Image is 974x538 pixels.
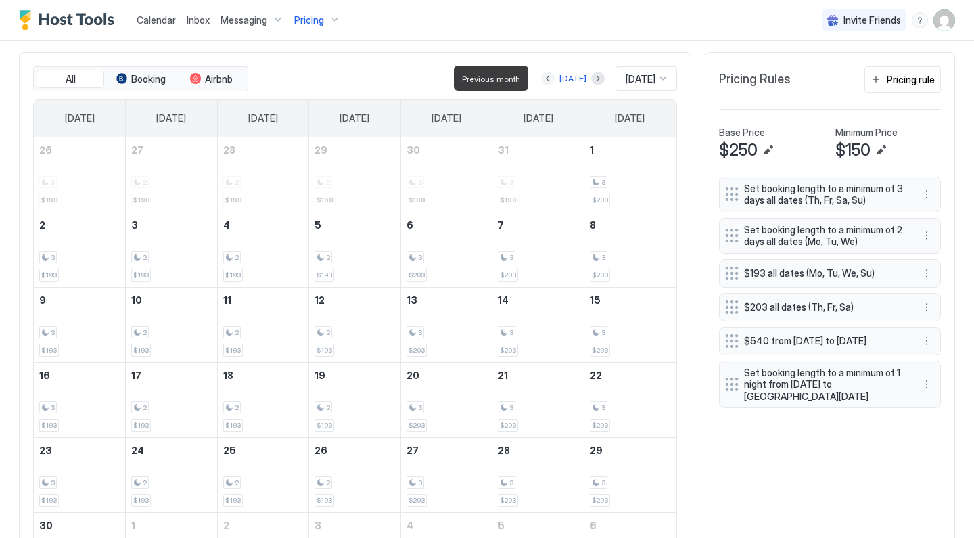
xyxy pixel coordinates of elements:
td: November 24, 2025 [126,437,218,512]
div: [DATE] [559,72,586,85]
a: November 24, 2025 [126,438,217,463]
span: $193 [225,421,241,430]
span: 3 [51,478,55,487]
a: November 2, 2025 [34,212,125,238]
td: November 8, 2025 [584,212,676,287]
span: $193 [133,496,149,505]
a: November 15, 2025 [584,288,676,313]
span: $203 [592,496,608,505]
div: Set booking length to a minimum of 3 days all dates (Th, Fr, Sa, Su) menu [719,177,941,212]
button: More options [919,265,935,282]
span: $203 [409,421,425,430]
td: October 31, 2025 [492,137,584,212]
span: 2 [235,403,239,412]
a: Thursday [418,100,475,137]
a: November 29, 2025 [584,438,676,463]
span: 3 [315,520,321,531]
span: 3 [601,253,605,262]
button: Edit [873,142,889,158]
span: 8 [590,219,596,231]
span: 3 [418,253,422,262]
div: menu [919,376,935,393]
span: 2 [143,253,147,262]
span: 29 [590,445,603,456]
div: menu [919,186,935,202]
span: Set booking length to a minimum of 3 days all dates (Th, Fr, Sa, Su) [744,183,905,206]
a: November 26, 2025 [309,438,400,463]
span: 2 [326,328,330,337]
td: November 2, 2025 [34,212,126,287]
span: [DATE] [248,112,278,125]
span: $203 [592,421,608,430]
button: Pricing rule [864,66,941,93]
span: [DATE] [615,112,645,125]
a: October 26, 2025 [34,137,125,162]
span: 1 [590,144,594,156]
span: $193 [41,346,57,355]
a: November 11, 2025 [218,288,309,313]
td: November 12, 2025 [309,287,401,362]
a: Sunday [51,100,108,137]
span: 3 [509,403,513,412]
td: November 28, 2025 [492,437,584,512]
span: $203 [500,421,516,430]
td: November 10, 2025 [126,287,218,362]
a: November 22, 2025 [584,363,676,388]
span: $193 [41,271,57,279]
a: Monday [143,100,200,137]
a: October 30, 2025 [401,137,492,162]
span: $203 all dates (Th, Fr, Sa) [744,301,905,313]
span: $193 [225,271,241,279]
div: menu [912,12,928,28]
span: [DATE] [340,112,369,125]
button: Airbnb [177,70,245,89]
div: Set booking length to a minimum of 1 night from [DATE] to [GEOGRAPHIC_DATA][DATE] menu [719,361,941,409]
a: November 3, 2025 [126,212,217,238]
td: November 22, 2025 [584,362,676,437]
span: 28 [498,445,510,456]
span: 2 [235,253,239,262]
span: 3 [601,403,605,412]
a: December 4, 2025 [401,513,492,538]
span: 25 [223,445,236,456]
span: 15 [590,294,601,306]
a: October 27, 2025 [126,137,217,162]
span: Pricing Rules [719,72,791,87]
td: October 28, 2025 [217,137,309,212]
span: 3 [509,478,513,487]
span: 2 [326,478,330,487]
a: December 6, 2025 [584,513,676,538]
td: November 3, 2025 [126,212,218,287]
span: Base Price [719,127,765,139]
span: 9 [39,294,46,306]
span: $193 [133,271,149,279]
span: 11 [223,294,231,306]
span: 16 [39,369,50,381]
button: More options [919,333,935,349]
span: 3 [418,403,422,412]
button: More options [919,227,935,244]
span: [DATE] [432,112,461,125]
td: October 26, 2025 [34,137,126,212]
span: 2 [223,520,229,531]
span: 2 [326,403,330,412]
td: November 4, 2025 [217,212,309,287]
span: 3 [509,253,513,262]
span: Inbox [187,14,210,26]
a: Host Tools Logo [19,10,120,30]
div: Set booking length to a minimum of 2 days all dates (Mo, Tu, We) menu [719,218,941,254]
a: November 8, 2025 [584,212,676,238]
td: November 5, 2025 [309,212,401,287]
td: November 20, 2025 [400,362,492,437]
span: 3 [51,328,55,337]
button: More options [919,299,935,315]
div: Pricing rule [887,72,935,87]
span: 2 [235,328,239,337]
span: $193 [133,346,149,355]
span: $193 [225,496,241,505]
div: menu [919,333,935,349]
span: $193 [41,421,57,430]
div: $203 all dates (Th, Fr, Sa) menu [719,293,941,321]
span: 23 [39,445,52,456]
a: November 13, 2025 [401,288,492,313]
